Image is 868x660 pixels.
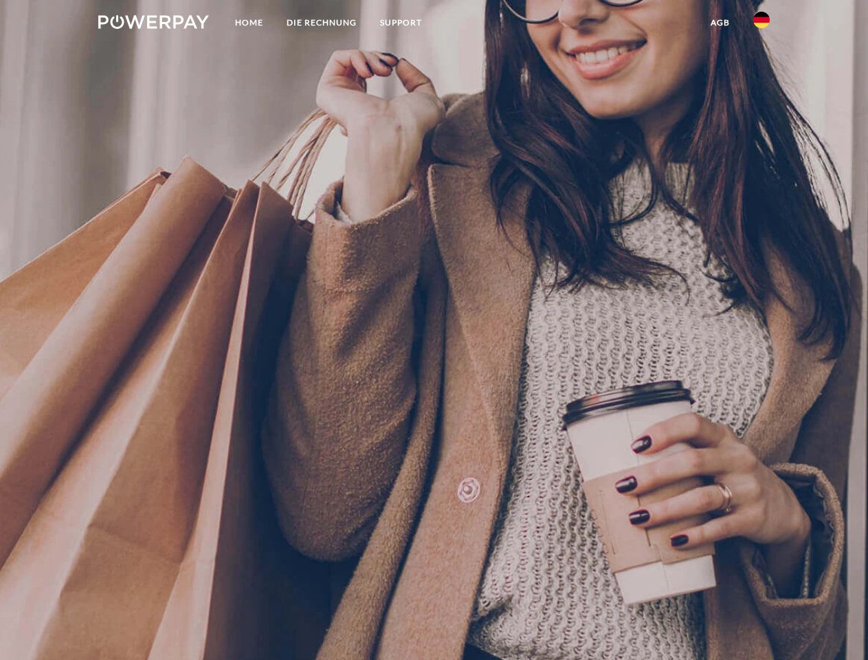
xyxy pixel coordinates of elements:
[275,10,368,35] a: DIE RECHNUNG
[98,15,209,29] img: logo-powerpay-white.svg
[699,10,742,35] a: agb
[753,12,770,28] img: de
[223,10,275,35] a: Home
[368,10,434,35] a: SUPPORT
